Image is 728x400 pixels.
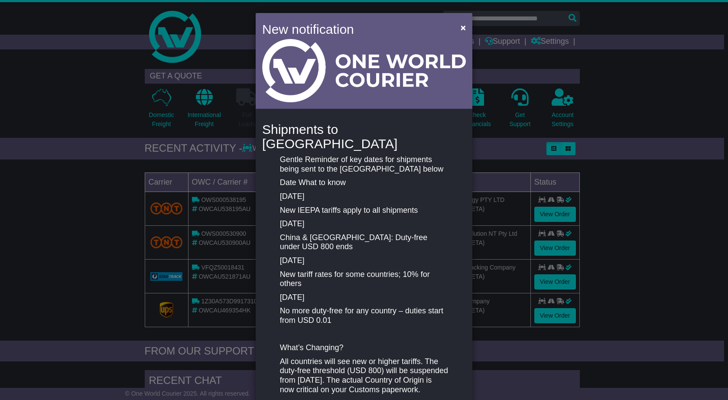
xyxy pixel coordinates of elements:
h4: Shipments to [GEOGRAPHIC_DATA] [262,122,466,151]
p: [DATE] [280,293,448,302]
p: [DATE] [280,219,448,229]
p: [DATE] [280,192,448,202]
img: Light [262,39,466,102]
p: Date What to know [280,178,448,188]
p: China & [GEOGRAPHIC_DATA]: Duty-free under USD 800 ends [280,233,448,252]
p: Gentle Reminder of key dates for shipments being sent to the [GEOGRAPHIC_DATA] below [280,155,448,174]
h4: New notification [262,20,448,39]
p: New tariff rates for some countries; 10% for others [280,270,448,289]
p: All countries will see new or higher tariffs. The duty-free threshold (USD 800) will be suspended... [280,357,448,394]
p: New IEEPA tariffs apply to all shipments [280,206,448,215]
button: Close [456,19,470,36]
span: × [461,23,466,33]
p: No more duty-free for any country – duties start from USD 0.01 [280,306,448,325]
p: [DATE] [280,256,448,266]
p: What’s Changing? [280,343,448,353]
